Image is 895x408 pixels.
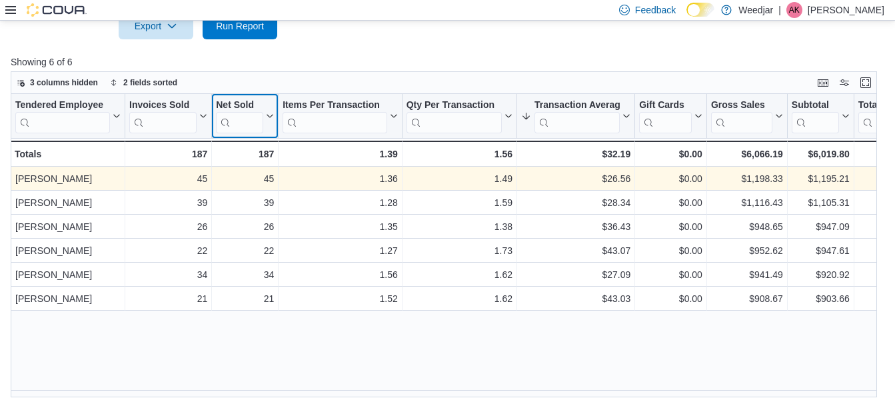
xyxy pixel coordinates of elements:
div: 1.49 [407,171,512,187]
div: 1.36 [283,171,398,187]
div: 1.56 [407,146,512,162]
div: 1.59 [407,195,512,211]
div: $32.19 [521,146,630,162]
div: Items Per Transaction [283,99,387,133]
button: Transaction Average [521,99,630,133]
div: $0.00 [639,146,702,162]
div: $0.00 [639,195,702,211]
div: $28.34 [521,195,630,211]
button: Invoices Sold [129,99,207,133]
div: Totals [15,146,121,162]
span: AK [789,2,800,18]
div: [PERSON_NAME] [15,291,121,307]
div: 1.35 [283,219,398,235]
div: Gift Cards [639,99,692,111]
div: $0.00 [639,171,702,187]
div: $0.00 [639,219,702,235]
div: Tendered Employee [15,99,110,111]
button: Export [119,13,193,39]
div: 1.56 [283,267,398,283]
div: Subtotal [792,99,839,133]
div: Transaction Average [534,99,620,111]
div: Items Per Transaction [283,99,387,111]
div: [PERSON_NAME] [15,195,121,211]
button: Display options [836,75,852,91]
div: $1,105.31 [792,195,850,211]
div: $948.65 [711,219,783,235]
span: 3 columns hidden [30,77,98,88]
p: Showing 6 of 6 [11,55,886,69]
p: Weedjar [738,2,773,18]
div: 1.62 [407,267,512,283]
div: [PERSON_NAME] [15,243,121,259]
button: Keyboard shortcuts [815,75,831,91]
div: 39 [216,195,274,211]
div: 187 [216,146,274,162]
div: Gross Sales [711,99,772,133]
div: 39 [129,195,207,211]
div: 34 [129,267,207,283]
div: Subtotal [792,99,839,111]
button: Tendered Employee [15,99,121,133]
div: $0.00 [639,291,702,307]
span: Feedback [635,3,676,17]
div: Tendered Employee [15,99,110,133]
button: 3 columns hidden [11,75,103,91]
div: $908.67 [711,291,783,307]
div: Gross Sales [711,99,772,111]
div: [PERSON_NAME] [15,267,121,283]
div: $1,195.21 [792,171,850,187]
button: Gift Cards [639,99,702,133]
div: 21 [216,291,274,307]
div: 1.28 [283,195,398,211]
p: [PERSON_NAME] [808,2,884,18]
div: 187 [129,146,207,162]
div: 1.27 [283,243,398,259]
div: 1.38 [407,219,512,235]
button: Subtotal [792,99,850,133]
div: $43.07 [521,243,630,259]
div: Net Sold [216,99,263,133]
div: $36.43 [521,219,630,235]
div: $0.00 [639,267,702,283]
div: $947.61 [792,243,850,259]
div: $903.66 [792,291,850,307]
div: $43.03 [521,291,630,307]
div: $1,116.43 [711,195,783,211]
div: Armin Klumpp [786,2,802,18]
div: Transaction Average [534,99,620,133]
div: 26 [216,219,274,235]
div: Invoices Sold [129,99,197,111]
div: $0.00 [639,243,702,259]
div: 1.62 [407,291,512,307]
div: $26.56 [521,171,630,187]
div: $27.09 [521,267,630,283]
div: [PERSON_NAME] [15,171,121,187]
div: Gift Card Sales [639,99,692,133]
span: Run Report [216,19,264,33]
div: 45 [129,171,207,187]
div: Invoices Sold [129,99,197,133]
div: 34 [216,267,274,283]
button: Items Per Transaction [283,99,398,133]
div: Net Sold [216,99,263,111]
span: 2 fields sorted [123,77,177,88]
div: $6,066.19 [711,146,783,162]
div: 1.52 [283,291,398,307]
div: 22 [216,243,274,259]
div: $947.09 [792,219,850,235]
button: Enter fullscreen [858,75,874,91]
input: Dark Mode [686,3,714,17]
div: [PERSON_NAME] [15,219,121,235]
p: | [778,2,781,18]
div: 1.39 [283,146,398,162]
button: 2 fields sorted [105,75,183,91]
div: $6,019.80 [792,146,850,162]
div: $920.92 [792,267,850,283]
div: $941.49 [711,267,783,283]
img: Cova [27,3,87,17]
div: 22 [129,243,207,259]
div: 26 [129,219,207,235]
div: 1.73 [407,243,512,259]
